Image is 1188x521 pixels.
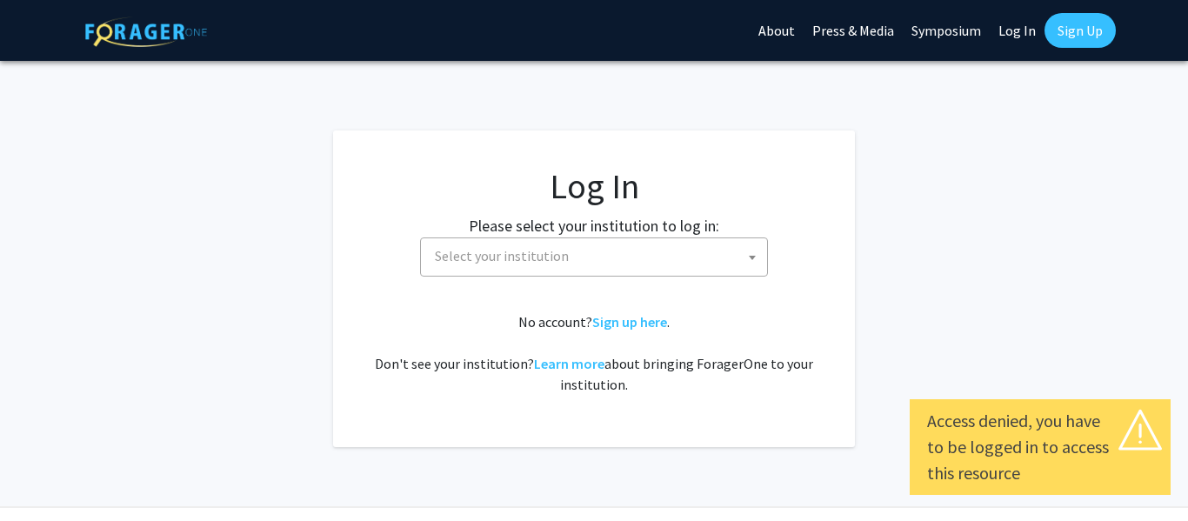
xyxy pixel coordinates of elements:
span: Select your institution [428,238,767,274]
a: Sign Up [1045,13,1116,48]
a: Learn more about bringing ForagerOne to your institution [534,355,604,372]
div: No account? . Don't see your institution? about bringing ForagerOne to your institution. [368,311,820,395]
a: Sign up here [592,313,667,331]
img: ForagerOne Logo [85,17,207,47]
span: Select your institution [420,237,768,277]
span: Select your institution [435,247,569,264]
h1: Log In [368,165,820,207]
label: Please select your institution to log in: [469,214,719,237]
div: Access denied, you have to be logged in to access this resource [927,408,1153,486]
